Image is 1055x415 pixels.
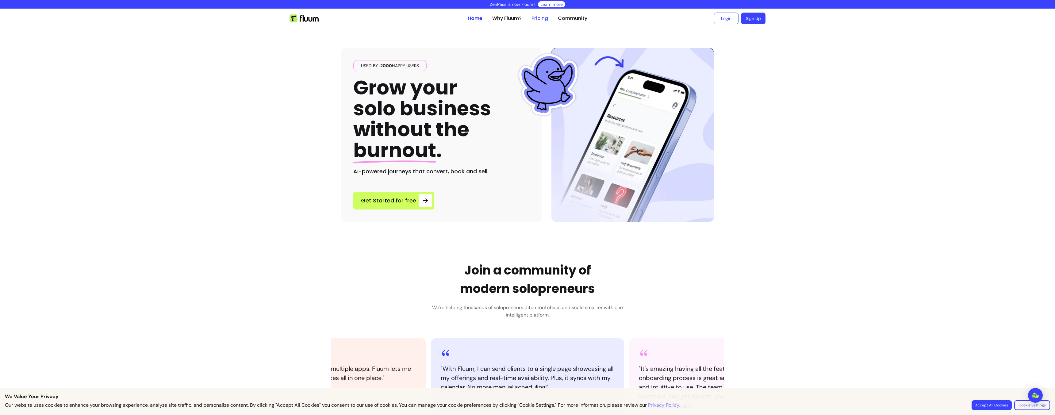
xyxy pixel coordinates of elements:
blockquote: " With Fluum, I can send clients to a single page showcasing all my offerings and real-time avail... [441,364,614,392]
a: Home [468,15,482,22]
button: Accept All Cookies [972,400,1012,410]
a: Login [714,13,738,24]
img: Fluum Duck sticker [518,54,579,115]
span: burnout [353,136,436,164]
a: Learn more [540,1,563,7]
h1: Grow your solo business without the . [353,77,491,161]
p: We Value Your Privacy [5,393,1050,400]
p: Our website uses cookies to enhance your browsing experience, analyze site traffic, and personali... [5,402,680,409]
a: Why Fluum? [492,15,522,22]
a: Sign Up [741,13,765,24]
span: Used by happy users [359,63,421,69]
img: Hero [551,48,714,222]
blockquote: " It's amazing having all the features I need in one place! The onboarding process is great and t... [639,364,812,410]
span: +2000 [378,63,392,68]
a: Get Started for free [353,192,434,209]
button: Cookie Settings [1014,400,1050,410]
h2: Join a community of modern solopreneurs [460,261,595,298]
a: Pricing [531,15,548,22]
p: ZenPass is now Fluum ! [490,1,535,7]
img: Fluum Logo [290,14,319,22]
h2: AI-powered journeys that convert, book and sell. [353,167,529,176]
span: Get Started for free [361,196,416,205]
a: Privacy Policy [648,402,679,409]
div: Open Intercom Messenger [1028,388,1043,403]
h3: We're helping thousands of solopreneurs ditch tool chaos and scale smarter with one intelligent p... [428,304,627,319]
a: Community [558,15,587,22]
